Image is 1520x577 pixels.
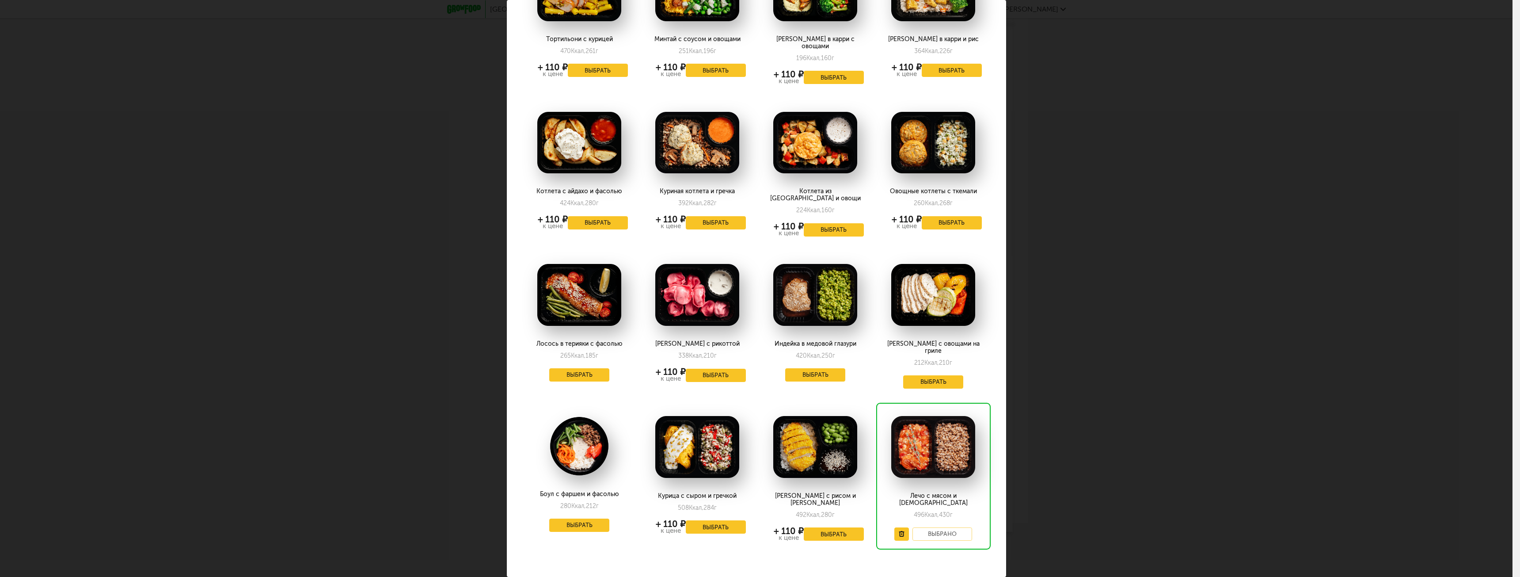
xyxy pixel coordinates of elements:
[537,264,621,326] img: big_PWyqym2mdqCAeLXC.png
[774,230,804,237] div: к цене
[774,78,804,84] div: к цене
[656,375,686,382] div: к цене
[773,112,857,174] img: big_sfZsmSDE470pjX5P.png
[538,64,568,71] div: + 110 ₽
[596,352,598,359] span: г
[774,223,804,230] div: + 110 ₽
[531,36,627,43] div: Тортильони с курицей
[656,64,686,71] div: + 110 ₽
[686,64,746,77] button: Выбрать
[537,416,621,476] img: big_ueQonb3lTD7Pz32Q.png
[714,199,717,207] span: г
[656,520,686,527] div: + 110 ₽
[924,359,939,367] span: Ккал,
[571,47,585,55] span: Ккал,
[806,54,821,62] span: Ккал,
[914,511,953,519] div: 496 430
[885,188,981,195] div: Овощные котлеты с ткемали
[538,216,568,223] div: + 110 ₽
[773,264,857,326] img: big_BZtb2hnABZbDWl1Q.png
[767,188,863,202] div: Котлета из [GEOGRAPHIC_DATA] и овощи
[891,416,975,478] img: big_H5sgcj8XkdOzYbdb.png
[767,493,863,507] div: [PERSON_NAME] с рисом и [PERSON_NAME]
[773,416,857,478] img: big_2fX2LWCYjyJ3431o.png
[689,352,703,359] span: Ккал,
[714,47,716,55] span: г
[549,368,609,382] button: Выбрать
[560,199,599,207] div: 424 280
[686,369,746,382] button: Выбрать
[892,71,922,77] div: к цене
[832,206,835,214] span: г
[832,511,835,519] span: г
[656,223,686,229] div: к цене
[891,112,975,174] img: big_CFDoDmG9MfZify9Z.png
[925,199,939,207] span: Ккал,
[679,47,716,55] div: 251 196
[922,216,982,229] button: Выбрать
[914,47,953,55] div: 364 226
[531,340,627,348] div: Лосось в терияки с фасолью
[891,264,975,326] img: big_u4gUFyGI04g4Uk5Q.png
[892,223,922,229] div: к цене
[796,54,834,62] div: 196 160
[892,216,922,223] div: + 110 ₽
[804,527,864,541] button: Выбрать
[774,535,804,541] div: к цене
[774,71,804,78] div: + 110 ₽
[950,199,953,207] span: г
[785,368,845,382] button: Выбрать
[678,352,717,359] div: 338 210
[950,511,953,519] span: г
[649,36,745,43] div: Минтай с соусом и овощами
[678,199,717,207] div: 392 282
[806,511,821,519] span: Ккал,
[950,359,952,367] span: г
[560,47,598,55] div: 470 261
[655,112,739,174] img: big_zE3OJouargrLql6B.png
[885,36,981,43] div: [PERSON_NAME] в карри и рис
[796,352,835,359] div: 420 250
[649,493,745,500] div: Курица с сыром и гречкой
[596,47,598,55] span: г
[832,54,834,62] span: г
[656,527,686,534] div: к цене
[537,112,621,174] img: big_e20d9n1ALgMqkwGM.png
[531,188,627,195] div: Котлета с айдахо и фасолью
[686,520,746,534] button: Выбрать
[656,71,686,77] div: к цене
[804,223,864,237] button: Выбрать
[538,223,568,229] div: к цене
[560,352,598,359] div: 265 185
[655,264,739,326] img: big_tsROXB5P9kwqKV4s.png
[807,206,821,214] span: Ккал,
[649,188,745,195] div: Куриная котлета и гречка
[570,199,585,207] span: Ккал,
[885,340,981,355] div: [PERSON_NAME] с овощами на гриле
[914,199,953,207] div: 260 268
[714,504,717,512] span: г
[950,47,953,55] span: г
[885,493,981,507] div: Лечо с мясом и [DEMOGRAPHIC_DATA]
[656,216,686,223] div: + 110 ₽
[596,502,599,510] span: г
[596,199,599,207] span: г
[807,352,821,359] span: Ккал,
[796,206,835,214] div: 224 160
[571,502,586,510] span: Ккал,
[686,216,746,229] button: Выбрать
[649,340,745,348] div: [PERSON_NAME] с рикоттой
[538,71,568,77] div: к цене
[689,504,703,512] span: Ккал,
[531,491,627,498] div: Боул с фаршем и фасолью
[914,359,952,367] div: 212 210
[571,352,585,359] span: Ккал,
[804,71,864,84] button: Выбрать
[689,199,703,207] span: Ккал,
[922,64,982,77] button: Выбрать
[903,375,963,389] button: Выбрать
[655,416,739,478] img: big_Xr6ZhdvKR9dr3erW.png
[924,511,939,519] span: Ккал,
[678,504,717,512] div: 508 284
[892,64,922,71] div: + 110 ₽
